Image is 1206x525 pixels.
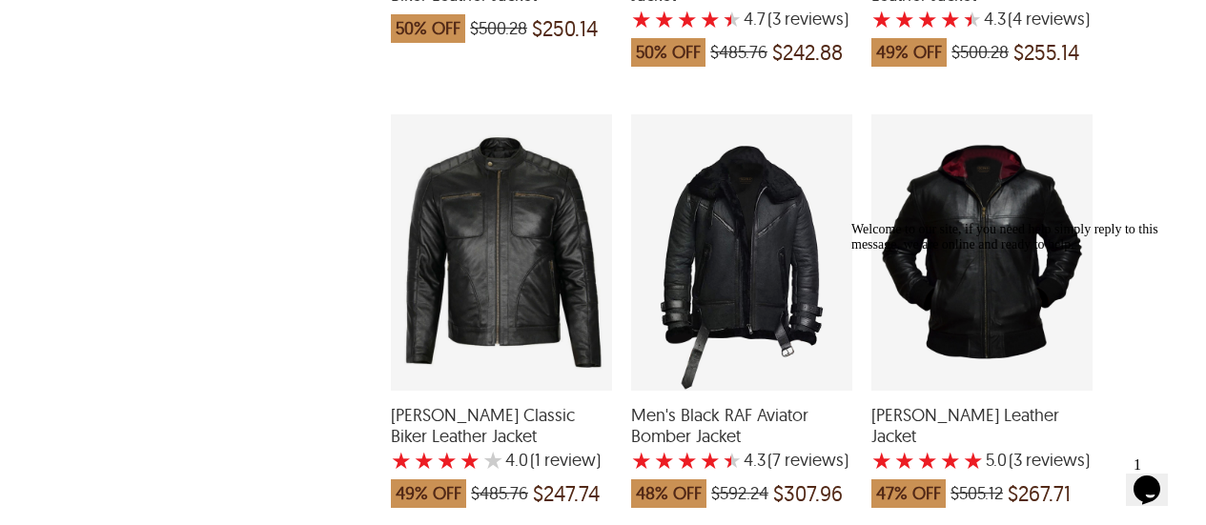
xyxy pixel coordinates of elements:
[677,451,698,470] label: 3 rating
[940,10,961,29] label: 4 rating
[631,38,705,67] span: 50% OFF
[460,451,480,470] label: 4 rating
[767,10,781,29] span: (3
[391,378,612,517] a: Anthony Classic Biker Leather Jacket with a 4 Star Rating 1 Product Review which was at a price o...
[654,10,675,29] label: 2 rating
[391,405,612,446] span: Anthony Classic Biker Leather Jacket
[767,10,848,29] span: )
[631,378,852,517] a: Men's Black RAF Aviator Bomber Jacket with a 4.285714285714285 Star Rating 7 Product Review which...
[414,451,435,470] label: 2 rating
[781,451,844,470] span: reviews
[8,8,351,38] div: Welcome to our site, if you need help simply reply to this message, we are online and ready to help.
[772,43,843,62] span: $242.88
[894,10,915,29] label: 2 rating
[1126,449,1187,506] iframe: chat widget
[871,38,947,67] span: 49% OFF
[773,484,843,503] span: $307.96
[631,451,652,470] label: 1 rating
[917,10,938,29] label: 3 rating
[950,484,1003,503] span: $505.12
[917,451,938,470] label: 3 rating
[951,43,1009,62] span: $500.28
[532,19,598,38] span: $250.14
[631,479,706,508] span: 48% OFF
[391,451,412,470] label: 1 rating
[1008,10,1022,29] span: (4
[963,451,984,470] label: 5 rating
[781,10,844,29] span: reviews
[984,10,1006,29] label: 4.3
[871,479,946,508] span: 47% OFF
[1009,451,1090,470] span: )
[723,451,742,470] label: 5 rating
[654,451,675,470] label: 2 rating
[1008,10,1090,29] span: )
[1022,10,1085,29] span: reviews
[631,405,852,446] span: Men's Black RAF Aviator Bomber Jacket
[1009,451,1022,470] span: (3
[711,484,768,503] span: $592.24
[1008,484,1071,503] span: $267.71
[471,484,528,503] span: $485.76
[677,10,698,29] label: 3 rating
[871,10,892,29] label: 1 rating
[533,484,600,503] span: $247.74
[8,8,315,37] span: Welcome to our site, if you need help simply reply to this message, we are online and ready to help.
[1013,43,1079,62] span: $255.14
[505,451,528,470] label: 4.0
[723,10,742,29] label: 5 rating
[391,14,465,43] span: 50% OFF
[437,451,458,470] label: 3 rating
[710,43,767,62] span: $485.76
[767,451,781,470] span: (7
[871,378,1093,517] a: Bryan Biker Leather Jacket with a 5 Star Rating 3 Product Review which was at a price of $505.12,...
[530,451,541,470] span: (1
[631,10,652,29] label: 1 rating
[986,451,1007,470] label: 5.0
[744,10,766,29] label: 4.7
[470,19,527,38] span: $500.28
[482,451,503,470] label: 5 rating
[767,451,848,470] span: )
[894,451,915,470] label: 2 rating
[700,451,721,470] label: 4 rating
[541,451,596,470] span: review
[940,451,961,470] label: 4 rating
[963,10,982,29] label: 5 rating
[700,10,721,29] label: 4 rating
[530,451,601,470] span: )
[391,479,466,508] span: 49% OFF
[744,451,766,470] label: 4.3
[1022,451,1085,470] span: reviews
[871,451,892,470] label: 1 rating
[844,214,1187,439] iframe: chat widget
